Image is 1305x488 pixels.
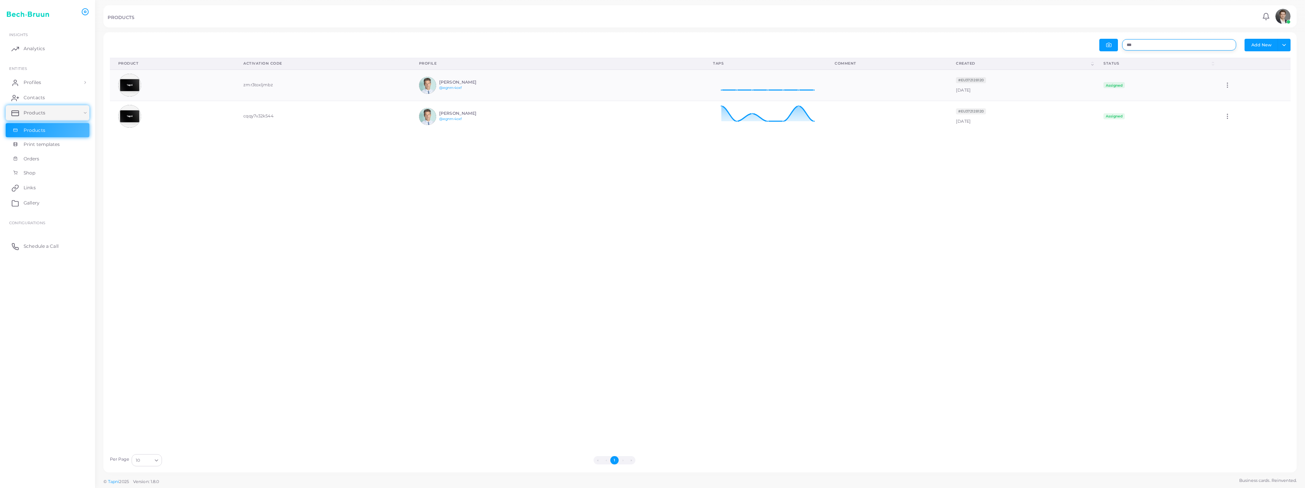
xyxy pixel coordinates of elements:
span: Products [24,109,45,116]
a: Analytics [6,41,89,56]
img: avatar [118,74,141,97]
span: Analytics [24,45,45,52]
span: Profiles [24,79,41,86]
h5: PRODUCTS [108,15,134,20]
span: Assigned [1103,113,1125,119]
a: avatar [1273,9,1292,24]
td: [DATE] [948,70,1095,101]
a: Profiles [6,75,89,90]
span: Products [24,127,45,134]
a: Print templates [6,137,89,152]
span: Print templates [24,141,60,148]
div: Profile [419,61,697,66]
div: Created [956,61,1090,66]
img: avatar [118,105,141,128]
td: cqqy7v32k544 [235,101,410,132]
span: INSIGHTS [9,32,28,37]
a: Products [6,123,89,138]
th: Action [1216,58,1291,70]
img: avatar [419,108,436,125]
span: 10 [136,456,140,464]
td: [DATE] [948,101,1095,132]
a: #EU372128120 [956,77,986,82]
a: @egnm4oxf [439,86,462,90]
img: avatar [1275,9,1291,24]
span: Contacts [24,94,45,101]
div: Activation Code [243,61,402,66]
span: Business cards. Reinvented. [1239,477,1297,484]
span: Shop [24,170,35,176]
td: zmr3toxljmbz [235,70,410,101]
span: © [103,478,159,485]
span: Assigned [1103,82,1125,88]
span: Schedule a Call [24,243,59,250]
a: Products [6,105,89,120]
a: Contacts [6,90,89,105]
span: Configurations [9,220,45,225]
a: Gallery [6,195,89,211]
a: Links [6,180,89,195]
a: Schedule a Call [6,239,89,254]
a: Shop [6,166,89,180]
ul: Pagination [164,456,1065,464]
span: Orders [24,155,40,162]
a: Orders [6,152,89,166]
a: Tapni [108,479,119,484]
div: Comment [835,61,939,66]
div: Product [118,61,227,66]
span: 2025 [119,478,129,485]
span: Links [24,184,36,191]
span: Version: 1.8.0 [133,479,159,484]
button: Go to page 1 [610,456,619,464]
span: Gallery [24,200,40,206]
label: Per Page [110,456,130,463]
div: Taps [713,61,818,66]
a: #EU372128120 [956,108,986,114]
span: ENTITIES [9,66,27,71]
img: logo [7,7,49,21]
h6: [PERSON_NAME] [439,111,495,116]
div: Status [1103,61,1210,66]
a: @egnm4oxf [439,117,462,121]
button: Add New [1245,39,1278,51]
div: Search for option [132,454,162,466]
h6: [PERSON_NAME] [439,80,495,85]
input: Search for option [141,456,152,464]
img: avatar [419,77,436,94]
